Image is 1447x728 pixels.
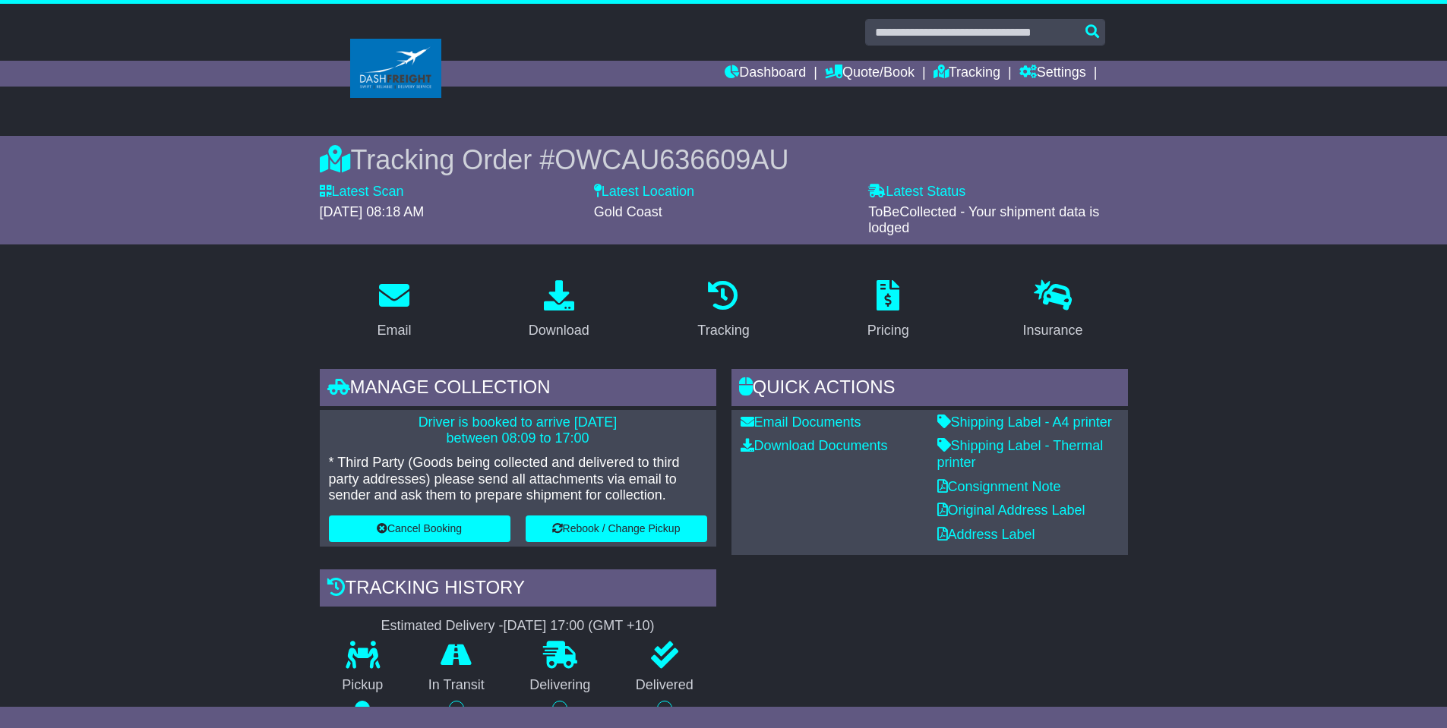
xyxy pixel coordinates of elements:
div: Download [529,320,589,341]
a: Address Label [937,527,1035,542]
div: [DATE] 17:00 (GMT +10) [504,618,655,635]
a: Pricing [858,275,919,346]
span: ToBeCollected - Your shipment data is lodged [868,204,1099,236]
a: Email Documents [741,414,861,430]
div: Pricing [867,320,909,341]
button: Cancel Booking [329,515,510,542]
span: Gold Coast [594,204,662,219]
a: Download [519,275,599,346]
a: Shipping Label - Thermal printer [937,438,1104,470]
p: Delivering [507,677,614,694]
a: Settings [1019,61,1086,87]
p: Pickup [320,677,406,694]
p: Driver is booked to arrive [DATE] between 08:09 to 17:00 [329,414,707,447]
div: Tracking Order # [320,143,1128,176]
span: [DATE] 08:18 AM [320,204,425,219]
p: * Third Party (Goods being collected and delivered to third party addresses) please send all atta... [329,455,707,504]
a: Dashboard [725,61,806,87]
div: Tracking [697,320,749,341]
p: Delivered [613,677,716,694]
div: Quick Actions [731,369,1128,410]
div: Estimated Delivery - [320,618,716,635]
a: Tracking [687,275,759,346]
label: Latest Scan [320,184,404,200]
label: Latest Status [868,184,965,200]
a: Download Documents [741,438,888,453]
a: Tracking [934,61,1000,87]
p: In Transit [406,677,507,694]
label: Latest Location [594,184,694,200]
span: OWCAU636609AU [554,144,788,175]
div: Insurance [1023,320,1083,341]
a: Quote/Book [825,61,915,87]
div: Tracking history [320,569,716,610]
a: Insurance [1013,275,1093,346]
a: Original Address Label [937,503,1085,518]
div: Manage collection [320,369,716,410]
a: Consignment Note [937,479,1061,494]
button: Rebook / Change Pickup [526,515,707,542]
a: Email [367,275,421,346]
a: Shipping Label - A4 printer [937,414,1112,430]
div: Email [377,320,411,341]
